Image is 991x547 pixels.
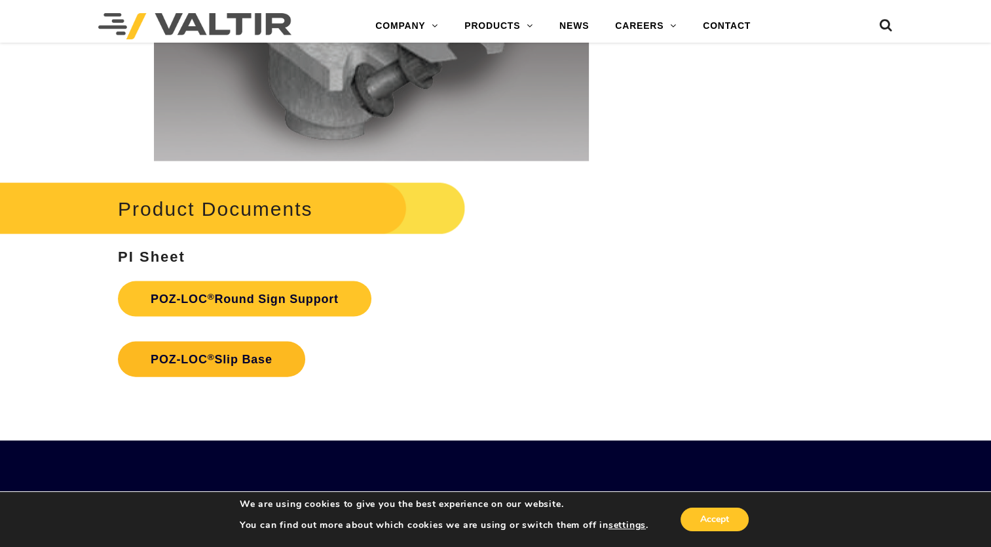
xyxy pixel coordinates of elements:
a: PRODUCTS [451,13,546,39]
a: COMPANY [362,13,451,39]
sup: ® [208,292,215,302]
strong: PI Sheet [118,249,185,265]
p: You can find out more about which cookies we are using or switch them off in . [240,519,648,531]
button: settings [608,519,646,531]
a: NEWS [546,13,602,39]
a: CAREERS [602,13,690,39]
a: CONTACT [690,13,764,39]
sup: ® [208,352,215,362]
p: We are using cookies to give you the best experience on our website. [240,498,648,510]
img: Valtir [98,13,291,39]
a: POZ-LOC®Round Sign Support [118,281,371,317]
button: Accept [681,508,749,531]
a: POZ-LOC®Slip Base [118,342,305,377]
